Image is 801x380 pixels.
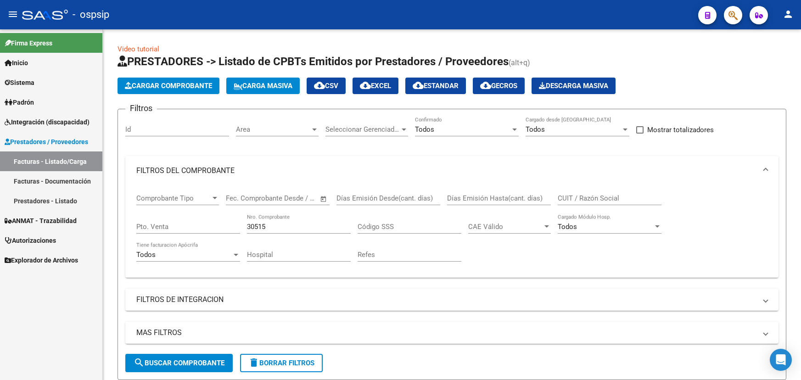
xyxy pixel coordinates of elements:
mat-icon: cloud_download [480,80,491,91]
span: (alt+q) [509,58,530,67]
span: Descarga Masiva [539,82,608,90]
mat-icon: person [783,9,794,20]
mat-panel-title: FILTROS DEL COMPROBANTE [136,166,756,176]
button: Buscar Comprobante [125,354,233,372]
span: - ospsip [73,5,109,25]
span: Explorador de Archivos [5,255,78,265]
div: FILTROS DEL COMPROBANTE [125,185,779,278]
input: Fecha fin [271,194,316,202]
span: Comprobante Tipo [136,194,211,202]
button: Gecros [473,78,525,94]
span: Integración (discapacidad) [5,117,90,127]
span: Padrón [5,97,34,107]
h3: Filtros [125,102,157,115]
span: Area [236,125,310,134]
div: Open Intercom Messenger [770,349,792,371]
button: Open calendar [319,194,329,204]
span: Todos [136,251,156,259]
span: Gecros [480,82,517,90]
span: Cargar Comprobante [125,82,212,90]
mat-expansion-panel-header: FILTROS DE INTEGRACION [125,289,779,311]
button: Descarga Masiva [532,78,616,94]
span: Firma Express [5,38,52,48]
span: Todos [558,223,577,231]
span: CAE Válido [468,223,543,231]
span: Estandar [413,82,459,90]
button: Carga Masiva [226,78,300,94]
a: Video tutorial [118,45,159,53]
button: Estandar [405,78,466,94]
span: EXCEL [360,82,391,90]
span: PRESTADORES -> Listado de CPBTs Emitidos por Prestadores / Proveedores [118,55,509,68]
app-download-masive: Descarga masiva de comprobantes (adjuntos) [532,78,616,94]
mat-icon: cloud_download [413,80,424,91]
mat-icon: search [134,357,145,368]
span: Todos [526,125,545,134]
mat-icon: cloud_download [314,80,325,91]
mat-expansion-panel-header: FILTROS DEL COMPROBANTE [125,156,779,185]
span: Sistema [5,78,34,88]
span: Mostrar totalizadores [647,124,714,135]
mat-icon: menu [7,9,18,20]
span: Buscar Comprobante [134,359,224,367]
span: Autorizaciones [5,235,56,246]
span: Inicio [5,58,28,68]
mat-expansion-panel-header: MAS FILTROS [125,322,779,344]
mat-panel-title: FILTROS DE INTEGRACION [136,295,756,305]
mat-icon: delete [248,357,259,368]
span: CSV [314,82,338,90]
span: ANMAT - Trazabilidad [5,216,77,226]
mat-panel-title: MAS FILTROS [136,328,756,338]
mat-icon: cloud_download [360,80,371,91]
button: CSV [307,78,346,94]
span: Prestadores / Proveedores [5,137,88,147]
input: Fecha inicio [226,194,263,202]
button: Cargar Comprobante [118,78,219,94]
button: Borrar Filtros [240,354,323,372]
button: EXCEL [353,78,398,94]
span: Carga Masiva [234,82,292,90]
span: Borrar Filtros [248,359,314,367]
span: Todos [415,125,434,134]
span: Seleccionar Gerenciador [325,125,400,134]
